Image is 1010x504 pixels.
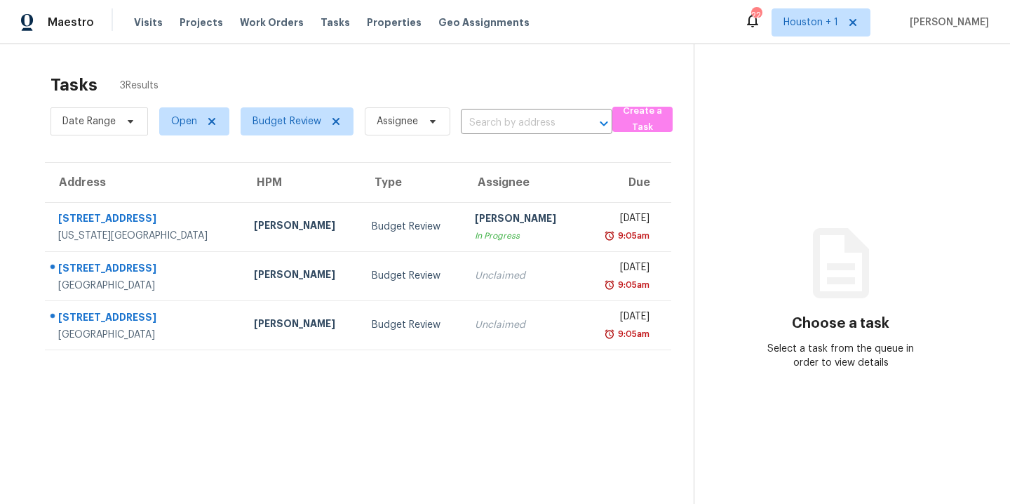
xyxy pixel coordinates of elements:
[58,328,231,342] div: [GEOGRAPHIC_DATA]
[792,317,889,331] h3: Choose a task
[593,211,649,229] div: [DATE]
[594,114,614,133] button: Open
[593,310,649,327] div: [DATE]
[904,15,989,29] span: [PERSON_NAME]
[619,103,666,135] span: Create a Task
[58,261,231,279] div: [STREET_ADDRESS]
[171,114,197,128] span: Open
[240,15,304,29] span: Work Orders
[45,163,243,202] th: Address
[58,211,231,229] div: [STREET_ADDRESS]
[377,114,418,128] span: Assignee
[48,15,94,29] span: Maestro
[461,112,573,134] input: Search by address
[593,260,649,278] div: [DATE]
[372,269,453,283] div: Budget Review
[62,114,116,128] span: Date Range
[252,114,321,128] span: Budget Review
[50,78,97,92] h2: Tasks
[438,15,530,29] span: Geo Assignments
[58,279,231,293] div: [GEOGRAPHIC_DATA]
[604,278,615,292] img: Overdue Alarm Icon
[464,163,581,202] th: Assignee
[134,15,163,29] span: Visits
[361,163,464,202] th: Type
[604,327,615,341] img: Overdue Alarm Icon
[475,211,570,229] div: [PERSON_NAME]
[254,218,349,236] div: [PERSON_NAME]
[475,229,570,243] div: In Progress
[751,8,761,22] div: 22
[767,342,914,370] div: Select a task from the queue in order to view details
[321,18,350,27] span: Tasks
[243,163,361,202] th: HPM
[372,318,453,332] div: Budget Review
[180,15,223,29] span: Projects
[612,107,673,132] button: Create a Task
[615,229,649,243] div: 9:05am
[58,310,231,328] div: [STREET_ADDRESS]
[475,318,570,332] div: Unclaimed
[475,269,570,283] div: Unclaimed
[367,15,422,29] span: Properties
[372,220,453,234] div: Budget Review
[783,15,838,29] span: Houston + 1
[615,278,649,292] div: 9:05am
[254,317,349,334] div: [PERSON_NAME]
[604,229,615,243] img: Overdue Alarm Icon
[254,267,349,285] div: [PERSON_NAME]
[58,229,231,243] div: [US_STATE][GEOGRAPHIC_DATA]
[582,163,671,202] th: Due
[615,327,649,341] div: 9:05am
[120,79,159,93] span: 3 Results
